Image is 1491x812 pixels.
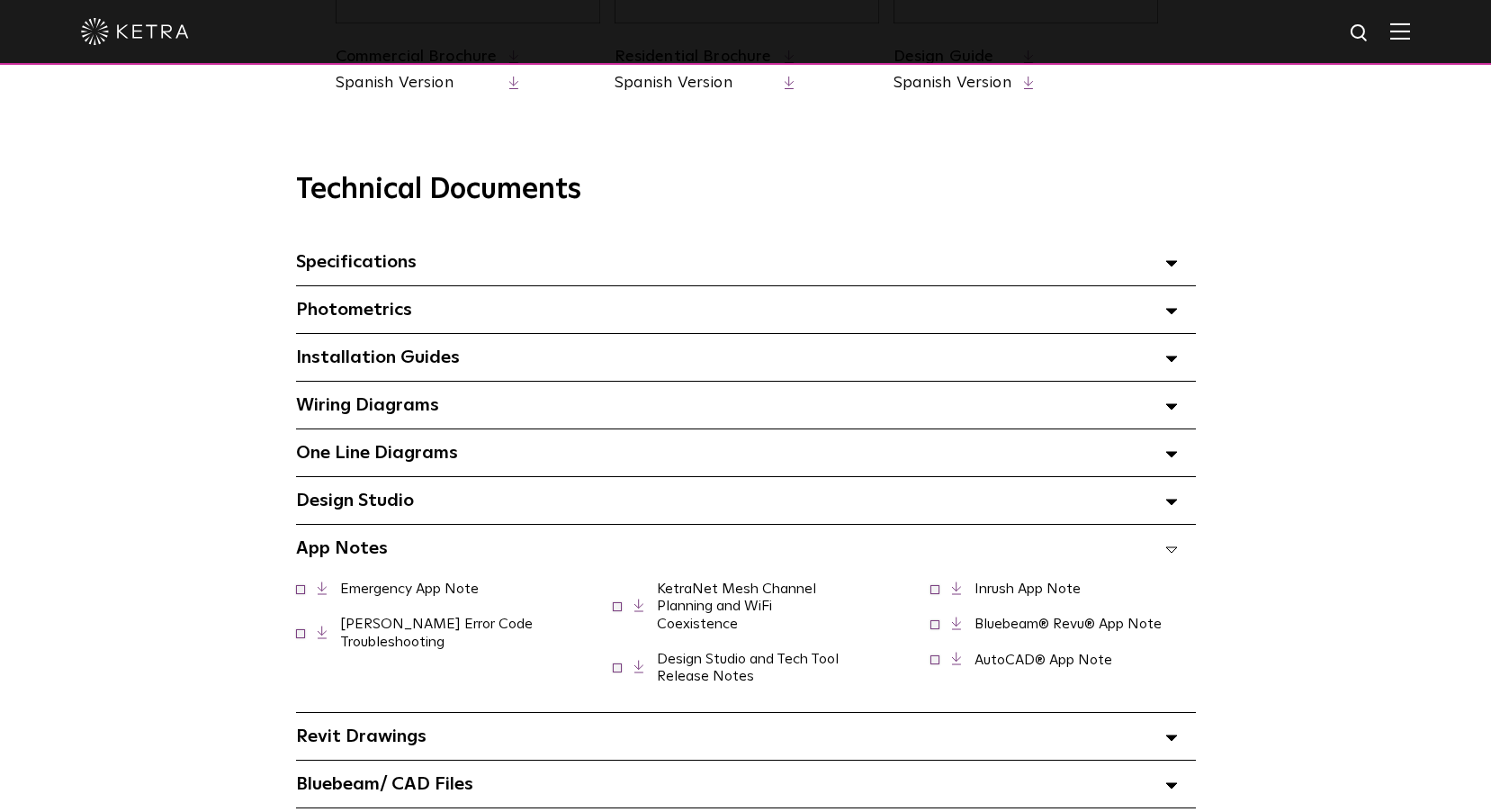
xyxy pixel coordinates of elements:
[296,253,417,271] span: Specifications
[296,396,439,414] span: Wiring Diagrams
[296,775,473,793] span: Bluebeam/ CAD Files
[975,582,1081,596] a: Inrush App Note
[340,582,479,596] a: Emergency App Note
[336,72,498,95] a: Spanish Version
[296,492,414,510] span: Design Studio
[296,444,458,462] span: One Line Diagrams
[1390,23,1410,40] img: Hamburger%20Nav.svg
[296,727,427,745] span: Revit Drawings
[894,72,1011,95] a: Spanish Version
[296,173,1196,207] h3: Technical Documents
[975,653,1112,667] a: AutoCAD® App Note
[1349,23,1371,45] img: search icon
[81,18,189,45] img: ketra-logo-2019-white
[615,72,772,95] a: Spanish Version
[296,301,412,319] span: Photometrics
[657,582,816,630] a: KetraNet Mesh Channel Planning and WiFi Coexistence
[340,617,533,648] a: [PERSON_NAME] Error Code Troubleshooting
[296,539,388,557] span: App Notes
[657,652,839,683] a: Design Studio and Tech Tool Release Notes
[296,348,460,366] span: Installation Guides
[975,617,1162,631] a: Bluebeam® Revu® App Note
